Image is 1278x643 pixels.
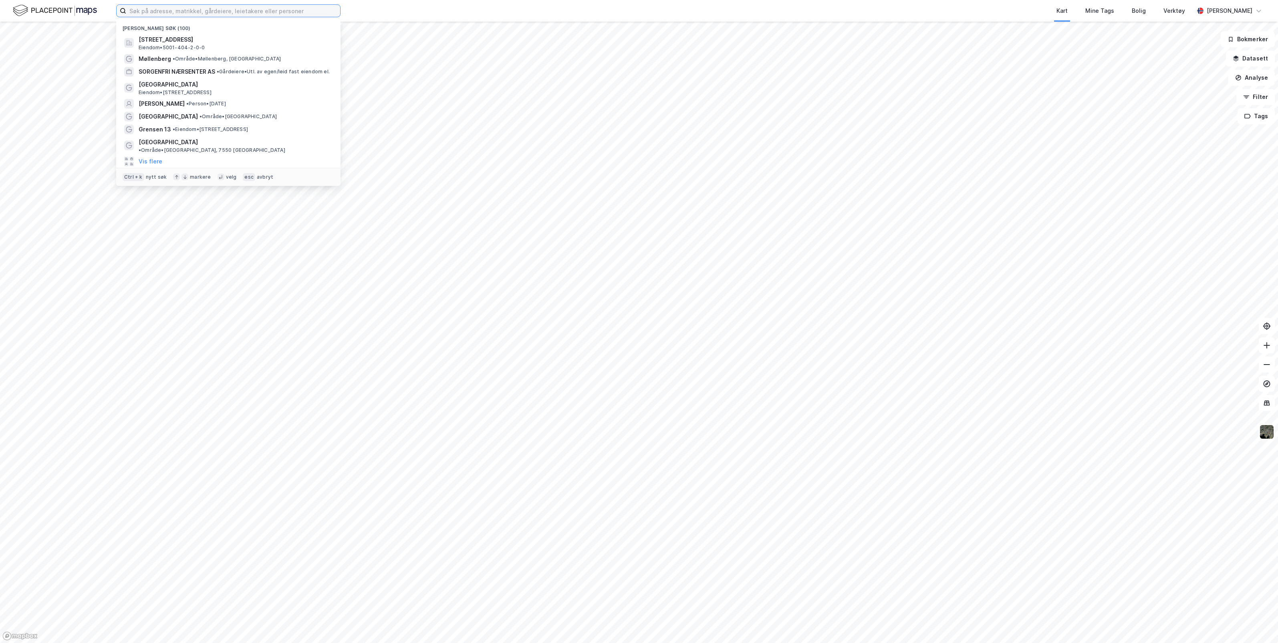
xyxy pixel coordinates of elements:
img: logo.f888ab2527a4732fd821a326f86c7f29.svg [13,4,97,18]
span: SORGENFRI NÆRSENTER AS [139,67,215,77]
span: Område • Møllenberg, [GEOGRAPHIC_DATA] [173,56,281,62]
button: Vis flere [139,157,162,166]
div: Kart [1056,6,1068,16]
iframe: Chat Widget [1238,605,1278,643]
div: esc [243,173,255,181]
span: • [200,113,202,119]
input: Søk på adresse, matrikkel, gårdeiere, leietakere eller personer [126,5,340,17]
span: Eiendom • 5001-404-2-0-0 [139,44,205,51]
div: velg [226,174,237,180]
span: Eiendom • [STREET_ADDRESS] [173,126,248,133]
div: Ctrl + k [123,173,144,181]
span: [GEOGRAPHIC_DATA] [139,112,198,121]
div: [PERSON_NAME] [1207,6,1252,16]
span: [GEOGRAPHIC_DATA] [139,137,198,147]
span: [PERSON_NAME] [139,99,185,109]
div: nytt søk [146,174,167,180]
span: [STREET_ADDRESS] [139,35,331,44]
a: Mapbox homepage [2,631,38,641]
button: Tags [1238,108,1275,124]
span: Gårdeiere • Utl. av egen/leid fast eiendom el. [217,69,330,75]
div: Verktøy [1163,6,1185,16]
div: Bolig [1132,6,1146,16]
button: Datasett [1226,50,1275,67]
div: markere [190,174,211,180]
span: Eiendom • [STREET_ADDRESS] [139,89,212,96]
span: • [186,101,189,107]
button: Bokmerker [1221,31,1275,47]
button: Analyse [1228,70,1275,86]
span: • [217,69,219,75]
span: Område • [GEOGRAPHIC_DATA], 7550 [GEOGRAPHIC_DATA] [139,147,285,153]
span: • [173,126,175,132]
span: • [173,56,175,62]
span: Grensen 13 [139,125,171,134]
button: Filter [1236,89,1275,105]
span: Møllenberg [139,54,171,64]
div: avbryt [257,174,273,180]
div: Mine Tags [1085,6,1114,16]
img: 9k= [1259,424,1274,439]
div: [PERSON_NAME] søk (100) [116,19,341,33]
span: Område • [GEOGRAPHIC_DATA] [200,113,277,120]
span: Person • [DATE] [186,101,226,107]
span: [GEOGRAPHIC_DATA] [139,80,331,89]
span: • [139,147,141,153]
